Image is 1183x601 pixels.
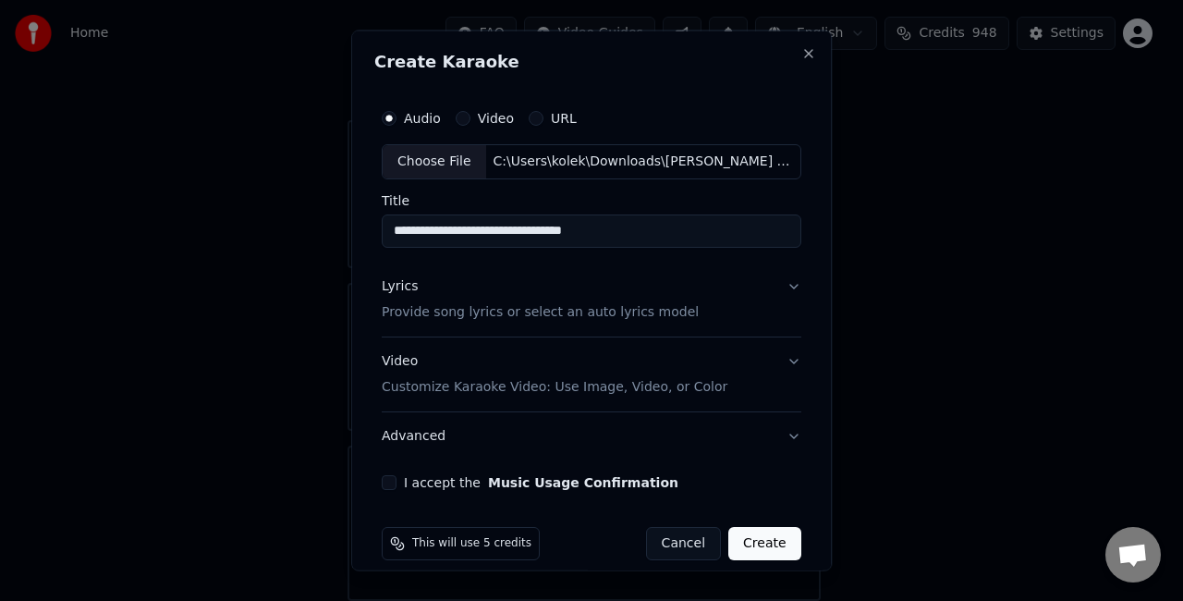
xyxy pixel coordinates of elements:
[412,535,531,550] span: This will use 5 credits
[478,112,514,125] label: Video
[382,262,801,336] button: LyricsProvide song lyrics or select an auto lyrics model
[382,276,418,295] div: Lyrics
[383,145,486,178] div: Choose File
[382,302,699,321] p: Provide song lyrics or select an auto lyrics model
[374,54,809,70] h2: Create Karaoke
[551,112,577,125] label: URL
[404,112,441,125] label: Audio
[382,411,801,460] button: Advanced
[728,526,801,559] button: Create
[646,526,721,559] button: Cancel
[486,153,800,171] div: C:\Users\kolek\Downloads\[PERSON_NAME] M1 BV +1 ([DOMAIN_NAME]).mp3
[404,475,678,488] label: I accept the
[382,193,801,206] label: Title
[488,475,678,488] button: I accept the
[382,351,727,396] div: Video
[382,377,727,396] p: Customize Karaoke Video: Use Image, Video, or Color
[382,337,801,411] button: VideoCustomize Karaoke Video: Use Image, Video, or Color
